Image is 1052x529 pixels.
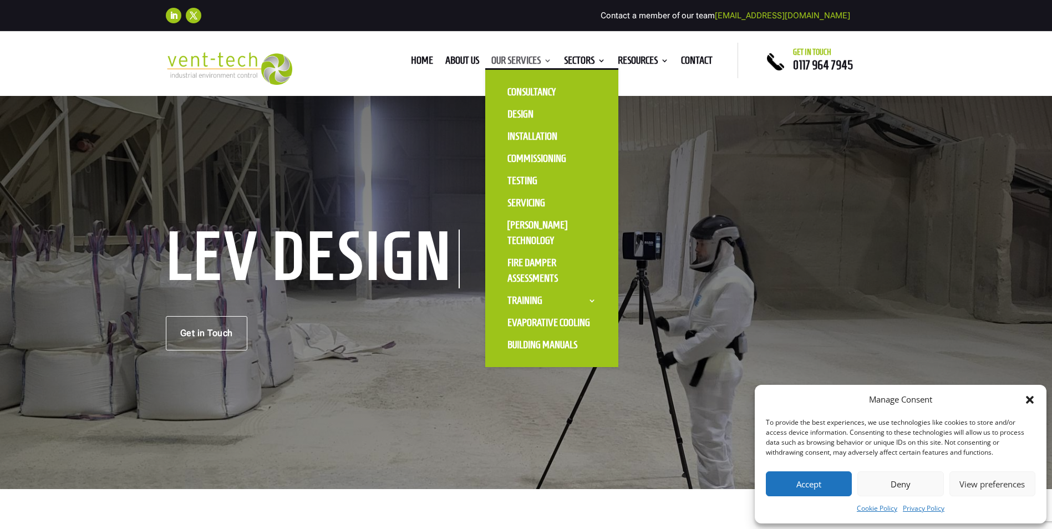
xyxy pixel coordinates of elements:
a: [EMAIL_ADDRESS][DOMAIN_NAME] [715,11,850,21]
button: Deny [857,471,943,496]
div: Close dialog [1024,394,1035,405]
a: Design [496,103,607,125]
a: Building Manuals [496,334,607,356]
a: Fire Damper Assessments [496,252,607,289]
span: Get in touch [793,48,831,57]
a: Sectors [564,57,606,69]
span: Contact a member of our team [601,11,850,21]
h1: LEV Design [166,230,460,288]
a: Training [496,289,607,312]
div: Manage Consent [869,393,932,406]
a: Follow on X [186,8,201,23]
a: 0117 964 7945 [793,58,853,72]
a: Testing [496,170,607,192]
button: View preferences [949,471,1035,496]
a: Commissioning [496,147,607,170]
a: Evaporative Cooling [496,312,607,334]
a: Our Services [491,57,552,69]
a: Resources [618,57,669,69]
a: Follow on LinkedIn [166,8,181,23]
div: To provide the best experiences, we use technologies like cookies to store and/or access device i... [766,418,1034,457]
a: Privacy Policy [903,502,944,515]
a: [PERSON_NAME] Technology [496,214,607,252]
a: Home [411,57,433,69]
a: Get in Touch [166,316,247,350]
img: 2023-09-27T08_35_16.549ZVENT-TECH---Clear-background [166,52,293,85]
a: Contact [681,57,713,69]
button: Accept [766,471,852,496]
a: About us [445,57,479,69]
a: Cookie Policy [857,502,897,515]
a: Consultancy [496,81,607,103]
a: Installation [496,125,607,147]
a: Servicing [496,192,607,214]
